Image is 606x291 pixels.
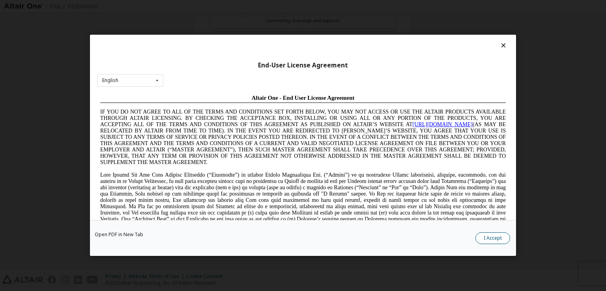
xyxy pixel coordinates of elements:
[102,78,118,83] div: English
[316,30,376,36] a: [URL][DOMAIN_NAME]
[3,80,409,137] span: Lore Ipsumd Sit Ame Cons Adipisc Elitseddo (“Eiusmodte”) in utlabor Etdolo Magnaaliqua Eni. (“Adm...
[97,62,509,69] div: End-User License Agreement
[155,3,258,9] span: Altair One - End User License Agreement
[95,233,143,237] a: Open PDF in New Tab
[3,17,409,74] span: IF YOU DO NOT AGREE TO ALL OF THE TERMS AND CONDITIONS SET FORTH BELOW, YOU MAY NOT ACCESS OR USE...
[475,233,510,244] button: I Accept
